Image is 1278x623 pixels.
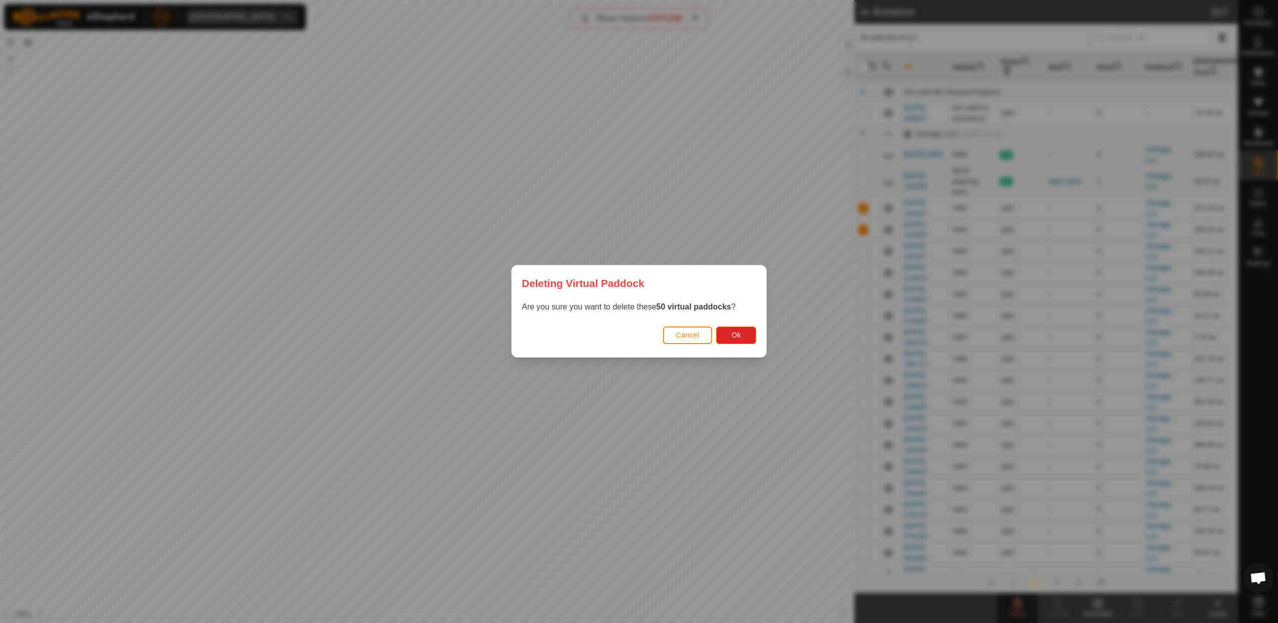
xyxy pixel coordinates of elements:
span: Are you sure you want to delete these ? [522,303,736,312]
button: Cancel [663,327,713,344]
div: Open chat [1243,563,1273,593]
button: Ok [716,327,756,344]
span: Cancel [676,332,700,340]
span: Deleting Virtual Paddock [522,275,645,291]
span: Ok [732,332,741,340]
strong: 50 virtual paddocks [656,303,731,312]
